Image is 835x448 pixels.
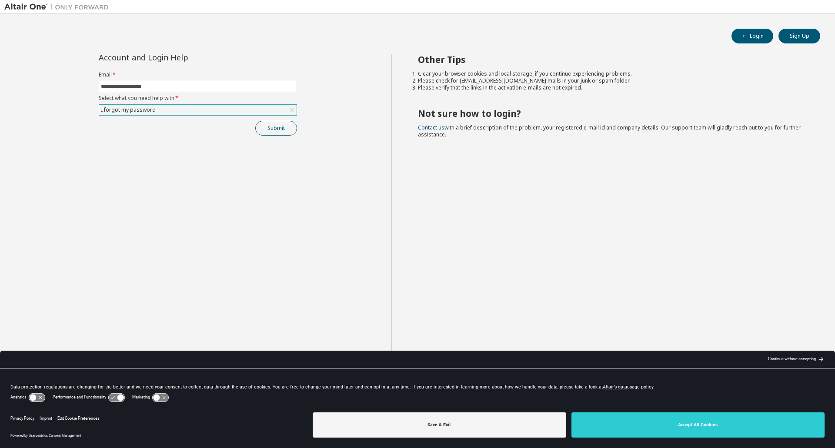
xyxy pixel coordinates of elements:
div: I forgot my password [100,105,157,115]
button: Submit [255,121,297,136]
div: Account and Login Help [99,54,257,61]
label: Select what you need help with [99,95,297,102]
button: Login [731,29,773,43]
h2: Not sure how to login? [418,108,805,119]
span: with a brief description of the problem, your registered e-mail id and company details. Our suppo... [418,124,801,138]
a: Contact us [418,124,444,131]
li: Please verify that the links in the activation e-mails are not expired. [418,84,805,91]
img: Altair One [4,3,113,11]
button: Sign Up [778,29,820,43]
div: I forgot my password [99,105,297,115]
label: Email [99,71,297,78]
li: Clear your browser cookies and local storage, if you continue experiencing problems. [418,70,805,77]
h2: Other Tips [418,54,805,65]
li: Please check for [EMAIL_ADDRESS][DOMAIN_NAME] mails in your junk or spam folder. [418,77,805,84]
